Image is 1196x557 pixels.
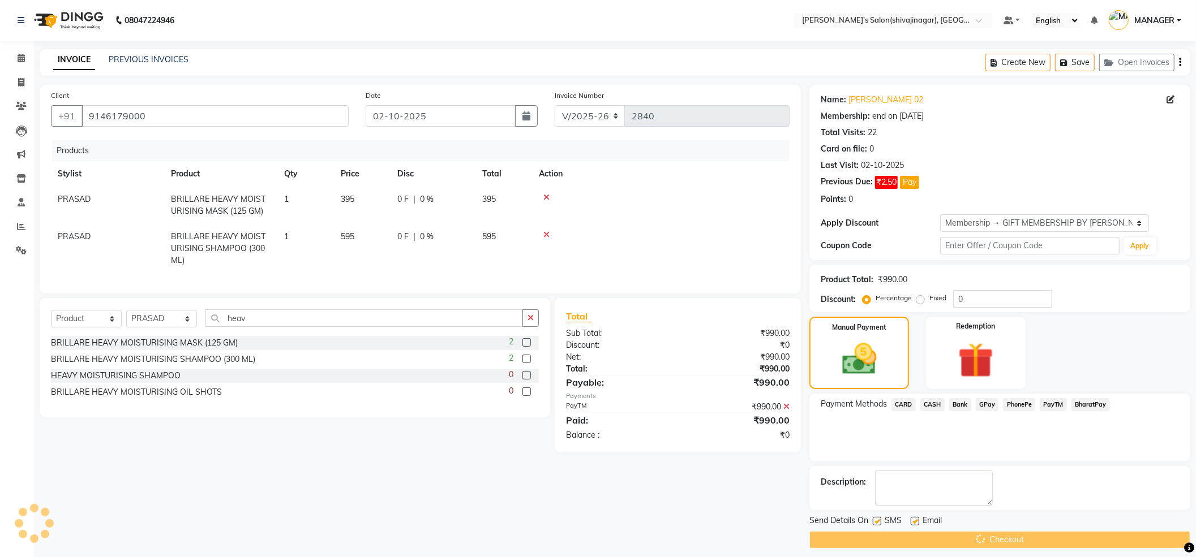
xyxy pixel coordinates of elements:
a: [PERSON_NAME] 02 [848,94,923,106]
th: Stylist [51,161,164,187]
th: Action [532,161,790,187]
span: BharatPay [1071,398,1110,411]
th: Qty [277,161,334,187]
button: Create New [985,54,1051,71]
span: MANAGER [1134,15,1174,27]
div: 0 [869,143,874,155]
div: Net: [558,351,678,363]
div: Paid: [558,413,678,427]
span: 2 [509,352,513,364]
label: Redemption [956,321,995,331]
div: Card on file: [821,143,867,155]
div: Product Total: [821,274,873,286]
span: GPay [976,398,999,411]
div: Points: [821,193,846,205]
div: ₹990.00 [678,375,799,389]
label: Percentage [876,293,912,303]
span: 595 [482,231,496,241]
label: Fixed [929,293,946,303]
div: Discount: [821,293,856,305]
span: 0 [509,369,513,381]
span: 595 [341,231,354,241]
div: 02-10-2025 [861,159,904,171]
div: Payments [566,391,790,401]
img: _gift.svg [947,338,1005,382]
div: Products [52,140,798,161]
span: 1 [284,194,289,204]
button: Pay [900,176,919,189]
span: SMS [885,515,902,529]
span: BRILLARE HEAVY MOISTURISING SHAMPOO (300 ML) [171,231,265,265]
div: ₹0 [678,339,799,351]
span: 0 % [420,193,434,205]
div: Last Visit: [821,159,859,171]
div: BRILLARE HEAVY MOISTURISING OIL SHOTS [51,386,222,398]
th: Product [164,161,277,187]
div: Balance : [558,429,678,441]
button: +91 [51,105,83,127]
div: Discount: [558,339,678,351]
div: Membership: [821,110,870,122]
div: HEAVY MOISTURISING SHAMPOO [51,370,181,382]
span: BRILLARE HEAVY MOISTURISING MASK (125 GM) [171,194,265,216]
div: Apply Discount [821,217,940,229]
input: Search by Name/Mobile/Email/Code [82,105,349,127]
label: Invoice Number [555,90,604,101]
div: ₹990.00 [678,413,799,427]
div: PayTM [558,401,678,413]
label: Date [366,90,381,101]
span: PhonePe [1003,398,1035,411]
button: Save [1055,54,1095,71]
div: Payable: [558,375,678,389]
button: Open Invoices [1099,54,1174,71]
span: 0 % [420,231,434,243]
div: ₹990.00 [678,401,799,413]
div: ₹990.00 [678,327,799,339]
div: Description: [821,476,866,488]
span: 395 [341,194,354,204]
div: ₹990.00 [678,351,799,363]
span: PayTM [1040,398,1067,411]
th: Total [475,161,532,187]
div: ₹990.00 [878,274,907,286]
a: INVOICE [53,50,95,70]
span: Email [923,515,942,529]
div: Coupon Code [821,240,940,252]
span: ₹2.50 [875,176,898,189]
div: Name: [821,94,846,106]
div: end on [DATE] [872,110,924,122]
span: 0 [509,385,513,397]
div: Total Visits: [821,127,865,139]
span: PRASAD [58,231,91,241]
th: Disc [391,161,475,187]
span: 2 [509,336,513,348]
div: Previous Due: [821,176,873,189]
div: ₹990.00 [678,363,799,375]
span: CARD [891,398,916,411]
span: | [413,231,415,243]
div: 22 [868,127,877,139]
a: PREVIOUS INVOICES [109,54,188,64]
input: Search or Scan [205,309,523,327]
span: 395 [482,194,496,204]
div: BRILLARE HEAVY MOISTURISING SHAMPOO (300 ML) [51,353,255,365]
div: Sub Total: [558,327,678,339]
span: PRASAD [58,194,91,204]
img: _cash.svg [831,339,888,379]
span: 1 [284,231,289,241]
th: Price [334,161,391,187]
input: Enter Offer / Coupon Code [940,237,1119,254]
div: ₹0 [678,429,799,441]
span: CASH [920,398,945,411]
span: Payment Methods [821,398,887,410]
label: Client [51,90,69,101]
b: 08047224946 [125,5,174,36]
span: | [413,193,415,205]
span: Bank [949,398,971,411]
div: 0 [848,193,853,205]
span: 0 F [397,231,409,243]
img: logo [29,5,106,36]
div: Total: [558,363,678,375]
img: MANAGER [1109,10,1129,30]
span: 0 F [397,193,409,205]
